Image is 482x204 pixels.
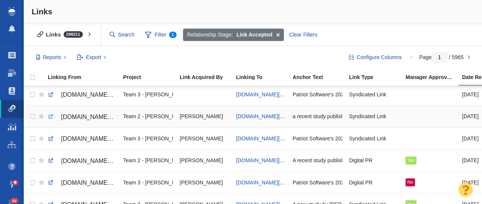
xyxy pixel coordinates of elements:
[180,113,223,120] span: [PERSON_NAME]
[48,111,116,123] a: [DOMAIN_NAME][URL]
[48,75,122,81] a: Linking From
[407,180,413,185] span: No
[346,128,402,149] td: Syndicated Link
[180,75,235,80] div: Link Acquired By
[48,132,116,145] a: [DOMAIN_NAME][URL]
[346,105,402,127] td: Syndicated Link
[293,130,342,146] div: Patriot Software's 2025 survey
[61,91,125,98] span: [DOMAIN_NAME][URL]
[11,198,18,204] span: 24
[293,174,342,190] div: Patriot Software's 2025 survey
[349,113,386,120] span: Syndicated Link
[402,171,459,193] td: No
[346,171,402,193] td: Digital PR
[180,135,223,142] span: [PERSON_NAME]
[236,157,292,163] a: [DOMAIN_NAME][URL]
[293,86,342,102] div: Patriot Software's 2025 survey
[176,149,233,171] td: Kyle Ochsner
[187,31,233,39] span: Relationship Stage:
[61,114,125,120] span: [DOMAIN_NAME][URL]
[48,75,122,80] div: Linking From
[48,88,116,101] a: [DOMAIN_NAME][URL]
[419,54,464,60] span: Page / 5965
[236,75,292,81] a: Linking To
[236,75,292,80] div: Linking To
[293,152,342,169] div: A recent study published by Hanwha
[349,75,405,80] div: Link Type
[32,7,52,16] span: Links
[180,179,223,186] span: [PERSON_NAME]
[285,29,322,41] div: Clear Filters
[48,155,116,167] a: [DOMAIN_NAME][URL]
[236,91,292,97] a: [DOMAIN_NAME][URL]
[345,51,406,64] button: Configure Columns
[123,108,173,125] div: Team 2 - [PERSON_NAME] | [PERSON_NAME] | [PERSON_NAME]\The Storage Center\The Storage Center - Di...
[123,130,173,146] div: Team 3 - [PERSON_NAME] | Summer | [PERSON_NAME]\Patriot Software\Patriot Software - Digital PR - ...
[32,51,70,64] button: Reports
[123,75,179,80] div: Project
[402,149,459,171] td: Yes
[176,171,233,193] td: Kyle Ochsner
[407,158,415,163] span: Yes
[346,84,402,105] td: Syndicated Link
[180,157,223,164] span: [PERSON_NAME]
[357,53,402,61] span: Configure Columns
[349,157,372,164] span: Digital PR
[73,51,110,64] button: Export
[349,135,386,142] span: Syndicated Link
[123,174,173,190] div: Team 3 - [PERSON_NAME] | Summer | [PERSON_NAME]\Patriot Software\Patriot Software - Digital PR - ...
[346,149,402,171] td: Digital PR
[293,75,348,81] a: Anchor Text
[349,91,386,98] span: Syndicated Link
[107,28,138,41] input: Search
[406,75,461,81] a: Manager Approved Link?
[48,177,116,189] a: [DOMAIN_NAME][URL]
[123,86,173,102] div: Team 3 - [PERSON_NAME] | Summer | [PERSON_NAME]\Patriot Software\Patriot Software - Digital PR - ...
[176,128,233,149] td: Kyle Ochsner
[293,108,342,125] div: a recent study published by The Storage Center
[236,135,292,142] a: [DOMAIN_NAME][URL]
[141,28,181,42] span: Filter
[8,7,15,16] img: buzzstream_logo_iconsimple.png
[43,53,61,61] span: Reports
[349,179,372,186] span: Digital PR
[86,53,101,61] span: Export
[61,135,125,142] span: [DOMAIN_NAME][URL]
[349,75,405,81] a: Link Type
[236,113,292,119] a: [DOMAIN_NAME][URL]
[61,180,125,186] span: [DOMAIN_NAME][URL]
[123,152,173,169] div: Team 2 - [PERSON_NAME] | [PERSON_NAME] | [PERSON_NAME]\Hanwha [PERSON_NAME]\Hanwha Vision Amercia...
[406,75,461,80] div: Manager Approved Link?
[236,180,292,186] a: [DOMAIN_NAME][URL]
[169,32,177,38] span: 1
[61,158,125,164] span: [DOMAIN_NAME][URL]
[293,75,348,80] div: Anchor Text
[180,75,235,81] a: Link Acquired By
[176,105,233,127] td: Kyle Ochsner
[236,31,272,39] strong: Link Accepted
